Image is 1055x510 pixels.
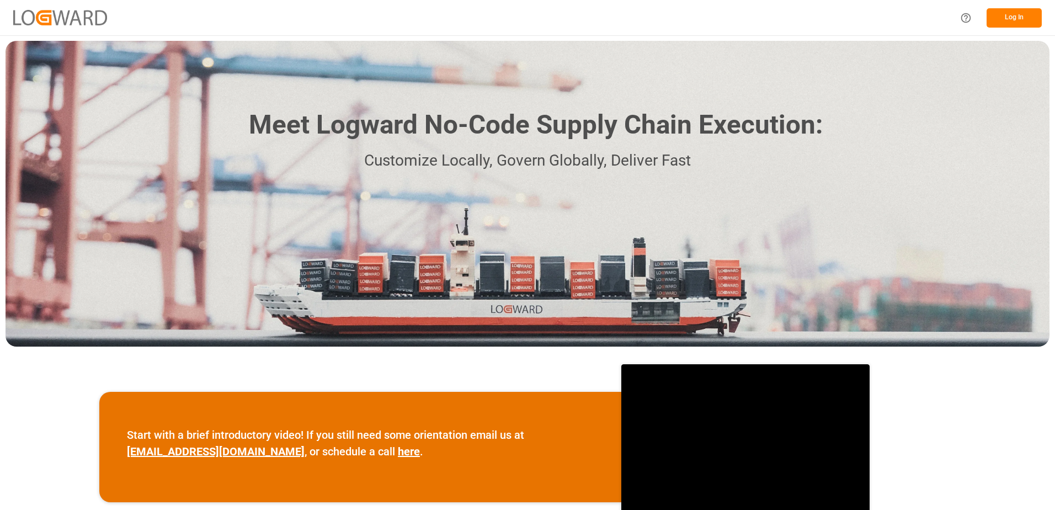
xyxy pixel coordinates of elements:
img: Logward_new_orange.png [13,10,107,25]
h1: Meet Logward No-Code Supply Chain Execution: [249,105,823,145]
a: [EMAIL_ADDRESS][DOMAIN_NAME] [127,445,305,458]
button: Log In [987,8,1042,28]
button: Help Center [953,6,978,30]
p: Start with a brief introductory video! If you still need some orientation email us at , or schedu... [127,427,594,460]
p: Customize Locally, Govern Globally, Deliver Fast [232,148,823,173]
a: here [398,445,420,458]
